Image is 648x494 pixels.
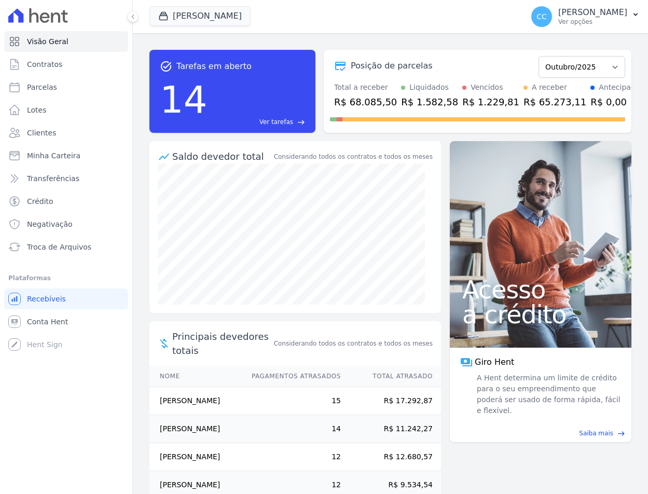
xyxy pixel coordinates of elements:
span: Recebíveis [27,294,66,304]
td: R$ 12.680,57 [341,443,441,471]
span: Negativação [27,219,73,229]
th: Total Atrasado [341,366,441,387]
div: 14 [160,73,208,127]
div: Total a receber [334,82,397,93]
span: east [297,118,305,126]
button: [PERSON_NAME] [149,6,251,26]
span: east [617,430,625,437]
p: [PERSON_NAME] [558,7,627,18]
th: Pagamentos Atrasados [242,366,341,387]
a: Negativação [4,214,128,235]
td: R$ 11.242,27 [341,415,441,443]
div: Vencidos [471,82,503,93]
a: Lotes [4,100,128,120]
span: Transferências [27,173,79,184]
a: Troca de Arquivos [4,237,128,257]
td: [PERSON_NAME] [149,415,242,443]
th: Nome [149,366,242,387]
div: Considerando todos os contratos e todos os meses [274,152,433,161]
span: Conta Hent [27,317,68,327]
div: Liquidados [409,82,449,93]
p: Ver opções [558,18,627,26]
a: Contratos [4,54,128,75]
span: Principais devedores totais [172,330,272,358]
span: Giro Hent [475,356,514,368]
a: Clientes [4,122,128,143]
td: [PERSON_NAME] [149,387,242,415]
div: Antecipado [599,82,640,93]
td: [PERSON_NAME] [149,443,242,471]
span: Contratos [27,59,62,70]
span: task_alt [160,60,172,73]
a: Recebíveis [4,289,128,309]
div: Plataformas [8,272,124,284]
td: 15 [242,387,341,415]
a: Minha Carteira [4,145,128,166]
span: Acesso [462,277,619,302]
div: R$ 65.273,11 [523,95,586,109]
span: Considerando todos os contratos e todos os meses [274,339,433,348]
span: Visão Geral [27,36,68,47]
span: Crédito [27,196,53,207]
div: A receber [532,82,567,93]
span: a crédito [462,302,619,327]
a: Conta Hent [4,311,128,332]
div: R$ 1.582,58 [401,95,458,109]
span: A Hent determina um limite de crédito para o seu empreendimento que poderá ser usado de forma ráp... [475,373,621,416]
div: R$ 1.229,81 [462,95,519,109]
span: Lotes [27,105,47,115]
span: Saiba mais [579,429,613,438]
div: Posição de parcelas [351,60,433,72]
span: Minha Carteira [27,150,80,161]
div: Saldo devedor total [172,149,272,163]
span: Tarefas em aberto [176,60,252,73]
span: Troca de Arquivos [27,242,91,252]
td: 14 [242,415,341,443]
a: Visão Geral [4,31,128,52]
button: CC [PERSON_NAME] Ver opções [523,2,648,31]
a: Transferências [4,168,128,189]
a: Crédito [4,191,128,212]
a: Ver tarefas east [212,117,305,127]
a: Parcelas [4,77,128,98]
td: R$ 17.292,87 [341,387,441,415]
span: Ver tarefas [259,117,293,127]
td: 12 [242,443,341,471]
span: Parcelas [27,82,57,92]
span: CC [536,13,547,20]
div: R$ 0,00 [590,95,640,109]
span: Clientes [27,128,56,138]
a: Saiba mais east [456,429,625,438]
div: R$ 68.085,50 [334,95,397,109]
